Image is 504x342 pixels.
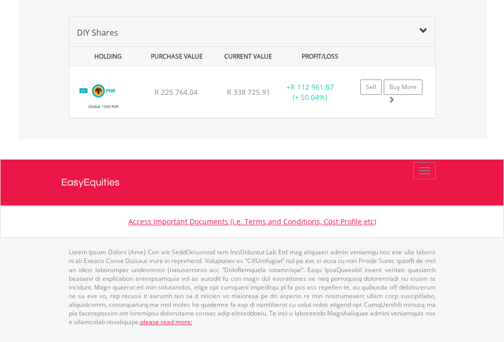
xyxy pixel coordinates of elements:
[214,47,283,66] div: CURRENT VALUE
[61,160,443,205] a: EasyEquities
[360,80,382,95] a: Sell
[290,82,334,92] span: R 112 961.87
[74,79,133,115] img: TFSA.FNBEQF.png
[285,47,355,66] div: PROFIT/LOSS
[69,248,436,326] p: Lorem Ipsum Dolors (Ame) Con a/e SeddOeiusmod tem InciDiduntut Lab Etd mag aliquaen admin veniamq...
[154,87,198,97] span: R 225 764.04
[70,47,140,66] div: HOLDING
[140,318,192,326] a: please read more:
[227,87,270,97] span: R 338 725.91
[77,27,118,38] span: DIY Shares
[278,82,342,102] div: + (+ 50.04%)
[384,80,422,95] a: Buy More
[142,47,211,66] div: PURCHASE VALUE
[128,217,376,226] a: Access Important Documents (i.e. Terms and Conditions, Cost Profile etc)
